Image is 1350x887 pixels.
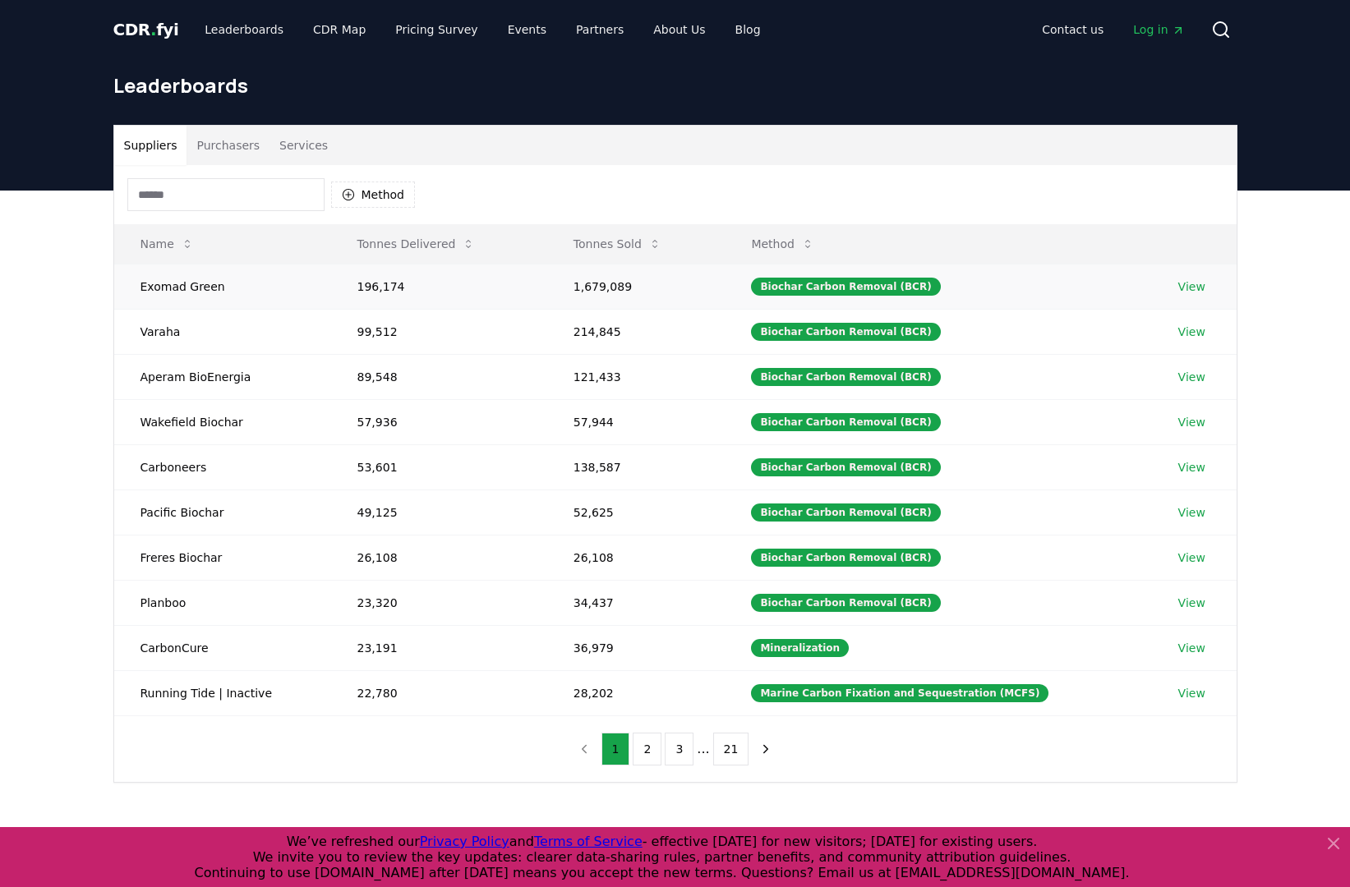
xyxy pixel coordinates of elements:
[751,323,940,341] div: Biochar Carbon Removal (BCR)
[187,126,270,165] button: Purchasers
[495,15,560,44] a: Events
[752,733,780,765] button: next page
[114,535,331,580] td: Freres Biochar
[547,535,726,580] td: 26,108
[300,15,379,44] a: CDR Map
[331,535,547,580] td: 26,108
[547,399,726,444] td: 57,944
[547,580,726,625] td: 34,437
[331,670,547,715] td: 22,780
[547,444,726,489] td: 138,587
[640,15,718,44] a: About Us
[1178,640,1205,656] a: View
[331,182,416,208] button: Method
[114,399,331,444] td: Wakefield Biochar
[113,72,1237,99] h1: Leaderboards
[331,399,547,444] td: 57,936
[751,278,940,296] div: Biochar Carbon Removal (BCR)
[114,489,331,535] td: Pacific Biochar
[563,15,637,44] a: Partners
[1178,369,1205,385] a: View
[331,580,547,625] td: 23,320
[331,489,547,535] td: 49,125
[547,625,726,670] td: 36,979
[1178,549,1205,566] a: View
[547,264,726,309] td: 1,679,089
[114,264,331,309] td: Exomad Green
[270,126,338,165] button: Services
[114,580,331,625] td: Planboo
[722,15,774,44] a: Blog
[331,354,547,399] td: 89,548
[751,503,940,522] div: Biochar Carbon Removal (BCR)
[751,549,940,567] div: Biochar Carbon Removal (BCR)
[1120,15,1197,44] a: Log in
[1178,459,1205,476] a: View
[751,594,940,612] div: Biochar Carbon Removal (BCR)
[1029,15,1117,44] a: Contact us
[331,309,547,354] td: 99,512
[547,309,726,354] td: 214,845
[1178,278,1205,295] a: View
[191,15,773,44] nav: Main
[738,227,827,260] button: Method
[751,639,849,657] div: Mineralization
[1178,595,1205,611] a: View
[114,670,331,715] td: Running Tide | Inactive
[150,20,156,39] span: .
[344,227,489,260] button: Tonnes Delivered
[382,15,491,44] a: Pricing Survey
[1178,324,1205,340] a: View
[751,413,940,431] div: Biochar Carbon Removal (BCR)
[547,489,726,535] td: 52,625
[713,733,749,765] button: 21
[113,18,179,41] a: CDR.fyi
[114,309,331,354] td: Varaha
[1133,21,1184,38] span: Log in
[633,733,661,765] button: 2
[665,733,693,765] button: 3
[114,625,331,670] td: CarbonCure
[560,227,675,260] button: Tonnes Sold
[751,684,1048,702] div: Marine Carbon Fixation and Sequestration (MCFS)
[114,354,331,399] td: Aperam BioEnergia
[331,444,547,489] td: 53,601
[751,458,940,476] div: Biochar Carbon Removal (BCR)
[191,15,297,44] a: Leaderboards
[114,126,187,165] button: Suppliers
[331,264,547,309] td: 196,174
[547,354,726,399] td: 121,433
[113,20,179,39] span: CDR fyi
[331,625,547,670] td: 23,191
[1178,685,1205,701] a: View
[1029,15,1197,44] nav: Main
[697,739,709,759] li: ...
[601,733,630,765] button: 1
[1178,504,1205,521] a: View
[127,227,207,260] button: Name
[114,444,331,489] td: Carboneers
[751,368,940,386] div: Biochar Carbon Removal (BCR)
[1178,414,1205,430] a: View
[547,670,726,715] td: 28,202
